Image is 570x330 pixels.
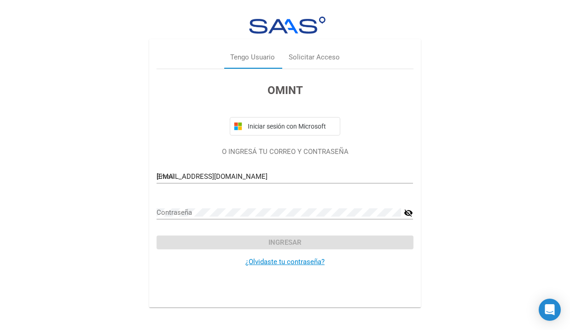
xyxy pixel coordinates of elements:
button: Ingresar [157,236,413,249]
p: O INGRESÁ TU CORREO Y CONTRASEÑA [157,147,413,157]
span: Ingresar [268,238,302,247]
div: Tengo Usuario [230,53,275,63]
div: Solicitar Acceso [289,53,340,63]
a: ¿Olvidaste tu contraseña? [245,258,325,266]
span: Iniciar sesión con Microsoft [246,123,336,130]
h3: OMINT [157,82,413,99]
button: Iniciar sesión con Microsoft [230,117,340,136]
mat-icon: visibility_off [404,207,413,218]
div: Open Intercom Messenger [539,299,561,321]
